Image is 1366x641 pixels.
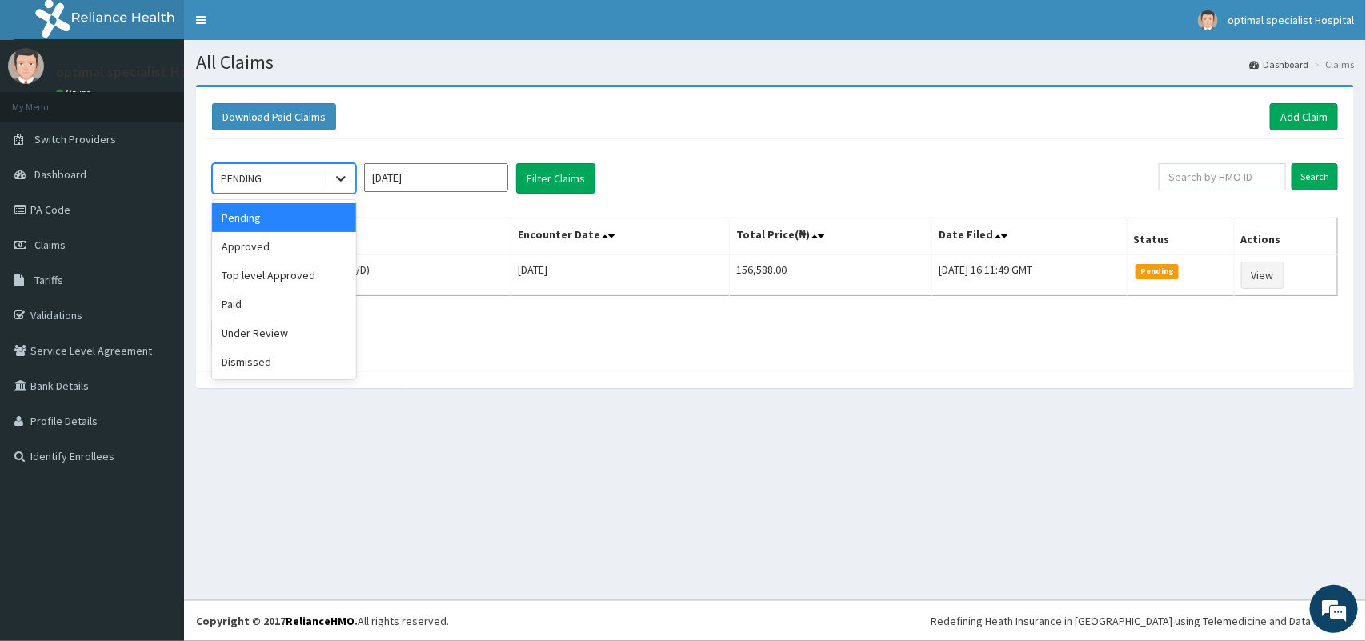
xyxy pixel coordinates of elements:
[286,614,355,628] a: RelianceHMO
[212,318,356,347] div: Under Review
[1228,13,1354,27] span: optimal specialist Hospital
[34,238,66,252] span: Claims
[511,254,730,296] td: [DATE]
[212,261,356,290] div: Top level Approved
[212,347,356,376] div: Dismissed
[1310,58,1354,71] li: Claims
[221,170,262,186] div: PENDING
[1234,218,1337,255] th: Actions
[212,290,356,318] div: Paid
[1292,163,1338,190] input: Search
[1198,10,1218,30] img: User Image
[184,600,1366,641] footer: All rights reserved.
[1249,58,1308,71] a: Dashboard
[931,254,1127,296] td: [DATE] 16:11:49 GMT
[511,218,730,255] th: Encounter Date
[56,87,94,98] a: Online
[212,232,356,261] div: Approved
[931,613,1354,629] div: Redefining Heath Insurance in [GEOGRAPHIC_DATA] using Telemedicine and Data Science!
[1159,163,1286,190] input: Search by HMO ID
[1270,103,1338,130] a: Add Claim
[730,218,932,255] th: Total Price(₦)
[213,254,511,296] td: [PERSON_NAME] (WAK/10035/D)
[212,103,336,130] button: Download Paid Claims
[34,132,116,146] span: Switch Providers
[8,48,44,84] img: User Image
[1136,264,1180,278] span: Pending
[1241,262,1284,289] a: View
[213,218,511,255] th: Name
[196,614,358,628] strong: Copyright © 2017 .
[34,273,63,287] span: Tariffs
[730,254,932,296] td: 156,588.00
[1127,218,1234,255] th: Status
[34,167,86,182] span: Dashboard
[212,203,356,232] div: Pending
[196,52,1354,73] h1: All Claims
[56,65,223,79] p: optimal specialist Hospital
[516,163,595,194] button: Filter Claims
[931,218,1127,255] th: Date Filed
[364,163,508,192] input: Select Month and Year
